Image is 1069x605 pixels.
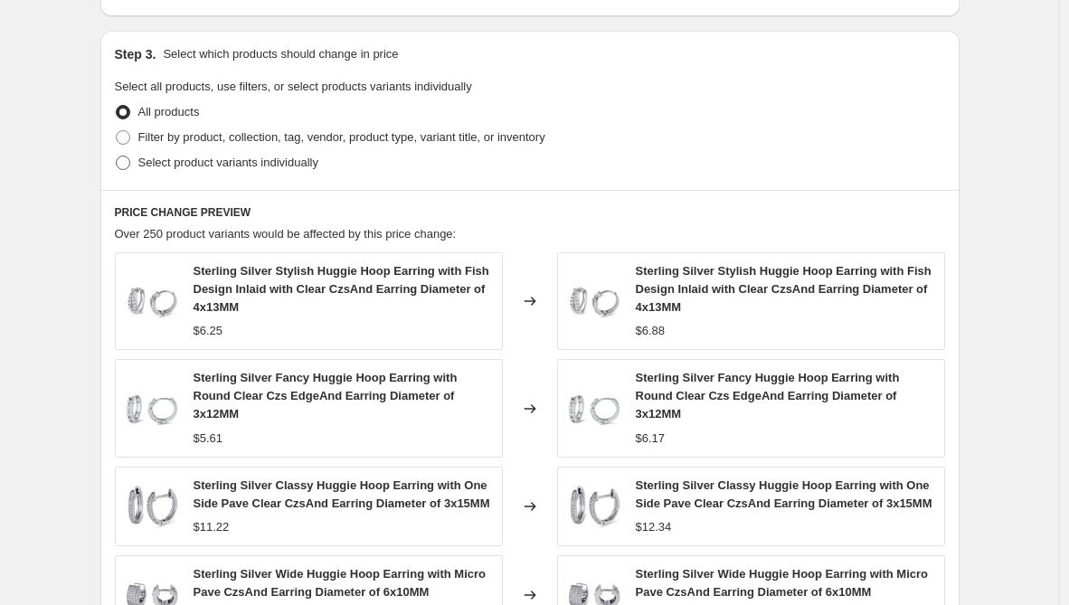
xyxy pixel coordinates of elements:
p: Select which products should change in price [163,45,398,63]
img: SD9EC460327_1_80x.jpg [567,479,621,534]
span: Sterling Silver Stylish Huggie Hoop Earring with Fish Design Inlaid with Clear CzsAnd Earring Dia... [636,264,932,314]
div: $6.17 [636,430,666,448]
h6: PRICE CHANGE PREVIEW [115,205,945,220]
div: $6.25 [194,322,223,340]
span: Select all products, use filters, or select products variants individually [115,80,472,93]
span: Sterling Silver Classy Huggie Hoop Earring with One Side Pave Clear CzsAnd Earring Diameter of 3x... [636,478,932,510]
span: Sterling Silver Stylish Huggie Hoop Earring with Fish Design Inlaid with Clear CzsAnd Earring Dia... [194,264,489,314]
span: Sterling Silver Fancy Huggie Hoop Earring with Round Clear Czs EdgeAnd Earring Diameter of 3x12MM [194,371,458,421]
img: SD9EC460323_1_80x.jpg [567,382,621,436]
span: Sterling Silver Fancy Huggie Hoop Earring with Round Clear Czs EdgeAnd Earring Diameter of 3x12MM [636,371,900,421]
span: Sterling Silver Wide Huggie Hoop Earring with Micro Pave CzsAnd Earring Diameter of 6x10MM [194,567,486,599]
span: Over 250 product variants would be affected by this price change: [115,227,457,241]
span: All products [138,105,200,118]
span: Sterling Silver Classy Huggie Hoop Earring with One Side Pave Clear CzsAnd Earring Diameter of 3x... [194,478,490,510]
div: $5.61 [194,430,223,448]
img: SD9EC460318_1_80x.jpg [567,274,621,328]
h2: Step 3. [115,45,156,63]
img: SD9EC460318_1_80x.jpg [125,274,179,328]
img: SD9EC460323_1_80x.jpg [125,382,179,436]
div: $6.88 [636,322,666,340]
span: Filter by product, collection, tag, vendor, product type, variant title, or inventory [138,130,545,144]
span: Sterling Silver Wide Huggie Hoop Earring with Micro Pave CzsAnd Earring Diameter of 6x10MM [636,567,928,599]
img: SD9EC460327_1_80x.jpg [125,479,179,534]
span: Select product variants individually [138,156,318,169]
div: $12.34 [636,518,672,536]
div: $11.22 [194,518,230,536]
